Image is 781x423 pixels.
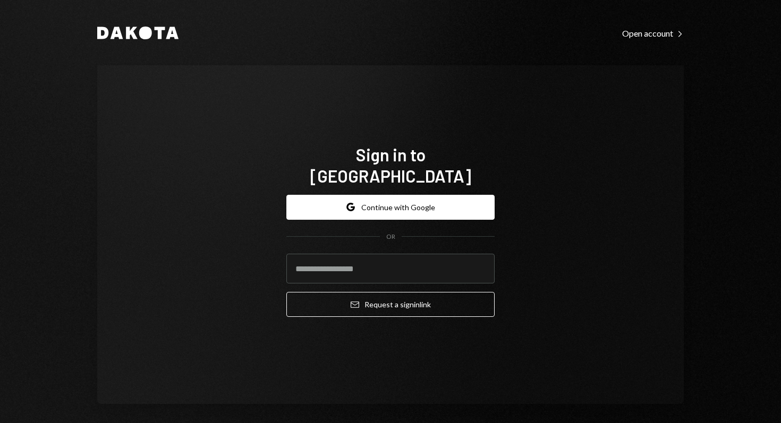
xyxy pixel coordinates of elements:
[286,292,495,317] button: Request a signinlink
[286,144,495,186] h1: Sign in to [GEOGRAPHIC_DATA]
[286,195,495,220] button: Continue with Google
[386,232,395,241] div: OR
[622,27,684,39] a: Open account
[622,28,684,39] div: Open account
